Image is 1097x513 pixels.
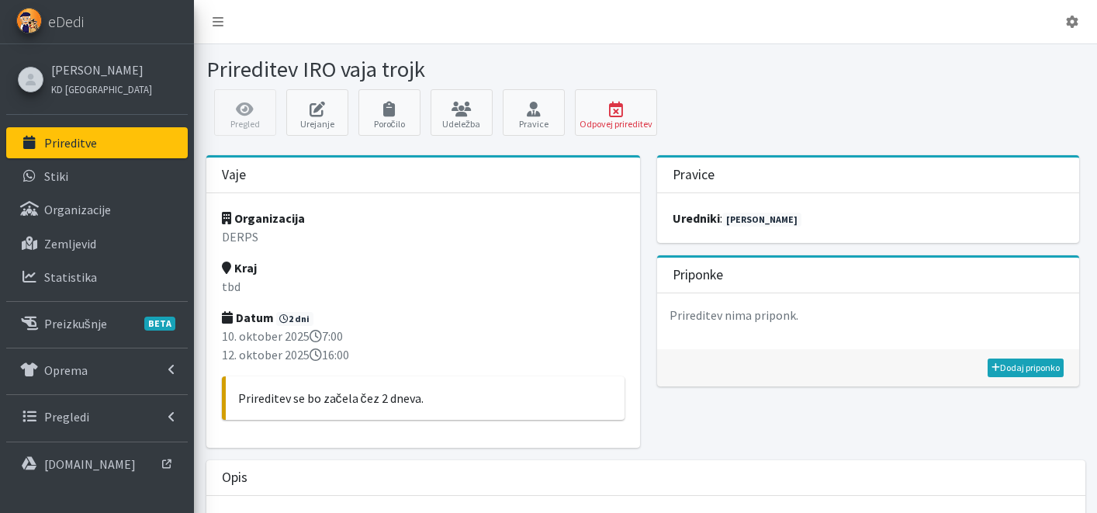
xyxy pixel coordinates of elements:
[988,359,1064,377] a: Dodaj priponko
[575,89,657,136] button: Odpovej prireditev
[503,89,565,136] a: Pravice
[144,317,175,331] span: BETA
[222,327,625,364] p: 10. oktober 2025 7:00 12. oktober 2025 16:00
[657,293,1079,337] p: Prireditev nima priponk.
[6,308,188,339] a: PreizkušnjeBETA
[673,267,723,283] h3: Priponke
[222,470,247,486] h3: Opis
[51,79,152,98] a: KD [GEOGRAPHIC_DATA]
[6,449,188,480] a: [DOMAIN_NAME]
[51,83,152,95] small: KD [GEOGRAPHIC_DATA]
[16,8,42,33] img: eDedi
[6,262,188,293] a: Statistika
[51,61,152,79] a: [PERSON_NAME]
[286,89,348,136] a: Urejanje
[222,167,246,183] h3: Vaje
[222,260,257,276] strong: Kraj
[6,161,188,192] a: Stiki
[722,213,801,227] a: [PERSON_NAME]
[44,236,96,251] p: Zemljevid
[276,312,314,326] span: 2 dni
[431,89,493,136] a: Udeležba
[222,310,274,325] strong: Datum
[6,127,188,158] a: Prireditve
[358,89,420,136] a: Poročilo
[673,167,715,183] h3: Pravice
[44,362,88,378] p: Oprema
[222,277,625,296] p: tbd
[6,355,188,386] a: Oprema
[206,56,640,83] h1: Prireditev IRO vaja trojk
[222,210,305,226] strong: Organizacija
[238,389,612,407] p: Prireditev se bo začela čez 2 dneva.
[222,227,625,246] p: DERPS
[6,194,188,225] a: Organizacije
[44,409,89,425] p: Pregledi
[44,168,68,184] p: Stiki
[6,401,188,432] a: Pregledi
[657,193,1079,243] div: :
[673,210,720,226] strong: uredniki
[44,269,97,285] p: Statistika
[44,202,111,217] p: Organizacije
[44,316,107,331] p: Preizkušnje
[44,135,97,151] p: Prireditve
[6,228,188,259] a: Zemljevid
[48,10,84,33] span: eDedi
[44,456,136,472] p: [DOMAIN_NAME]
